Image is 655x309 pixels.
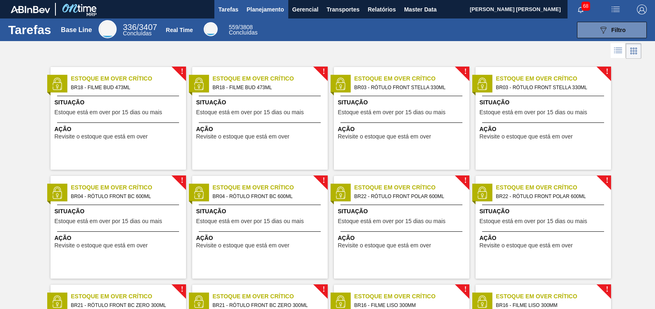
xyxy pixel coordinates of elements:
img: status [193,295,205,308]
img: status [476,187,488,199]
span: Concluídas [123,30,152,37]
span: Ação [196,125,326,134]
span: Estoque está em over por 15 dias ou mais [196,109,304,115]
img: Logout [637,5,647,14]
span: Estoque está em over por 15 dias ou mais [480,218,587,224]
span: Ação [338,125,467,134]
img: TNhmsLtSVTkK8tSr43FrP2fwEKptu5GPRR3wAAAABJRU5ErkJggg== [11,6,50,13]
span: Situação [196,98,326,107]
span: Master Data [404,5,437,14]
span: Transportes [326,5,359,14]
span: Revisite o estoque que está em over [480,242,573,249]
img: status [51,78,63,90]
button: Filtro [577,22,647,38]
span: Estoque em Over Crítico [496,183,611,192]
span: Estoque em Over Crítico [71,183,186,192]
span: ! [181,69,183,75]
span: Situação [338,207,467,216]
span: Estoque está em over por 15 dias ou mais [55,109,162,115]
span: ! [181,178,183,184]
span: ! [464,286,467,293]
span: BR18 - FILME BUD 473ML [213,83,321,92]
span: ! [464,178,467,184]
div: Visão em Lista [611,43,626,59]
span: Revisite o estoque que está em over [55,242,148,249]
span: 336 [123,23,136,32]
span: BR03 - RÓTULO FRONT STELLA 330ML [496,83,604,92]
span: Estoque está em over por 15 dias ou mais [55,218,162,224]
span: Estoque em Over Crítico [213,183,328,192]
span: Revisite o estoque que está em over [196,134,290,140]
img: status [193,78,205,90]
span: Revisite o estoque que está em over [480,134,573,140]
div: Base Line [99,20,117,38]
span: Estoque em Over Crítico [354,292,469,301]
span: Estoque em Over Crítico [71,74,186,83]
span: Situação [55,207,184,216]
span: BR22 - RÓTULO FRONT POLAR 600ML [496,192,604,201]
span: ! [464,69,467,75]
span: / 3808 [229,24,253,30]
span: Revisite o estoque que está em over [338,134,431,140]
span: 68 [581,2,590,11]
span: Ação [196,234,326,242]
div: Visão em Cards [626,43,641,59]
span: Ação [480,234,609,242]
span: BR04 - RÓTULO FRONT BC 600ML [213,192,321,201]
span: Situação [196,207,326,216]
span: Situação [480,98,609,107]
span: ! [322,286,325,293]
span: BR03 - RÓTULO FRONT STELLA 330ML [354,83,463,92]
span: Estoque em Over Crítico [354,74,469,83]
span: Situação [480,207,609,216]
img: status [334,187,347,199]
span: Planejamento [246,5,284,14]
img: status [334,295,347,308]
span: Ação [338,234,467,242]
img: status [51,295,63,308]
span: Estoque em Over Crítico [354,183,469,192]
span: Revisite o estoque que está em over [55,134,148,140]
img: userActions [611,5,621,14]
span: ! [181,286,183,293]
span: Ação [55,125,184,134]
span: BR18 - FILME BUD 473ML [71,83,179,92]
div: Real Time [166,27,193,33]
span: Revisite o estoque que está em over [196,242,290,249]
img: status [334,78,347,90]
span: Estoque em Over Crítico [213,292,328,301]
img: status [476,295,488,308]
span: Gerencial [292,5,319,14]
span: Estoque está em over por 15 dias ou mais [338,218,446,224]
span: Situação [55,98,184,107]
span: Concluídas [229,29,257,36]
span: Relatórios [368,5,395,14]
span: Estoque em Over Crítico [213,74,328,83]
span: Estoque em Over Crítico [496,74,611,83]
span: Estoque está em over por 15 dias ou mais [338,109,446,115]
span: Tarefas [218,5,239,14]
span: ! [322,69,325,75]
button: Notificações [568,4,594,15]
span: Ação [55,234,184,242]
span: Estoque está em over por 15 dias ou mais [196,218,304,224]
span: ! [606,178,608,184]
span: Filtro [611,27,626,33]
span: Estoque em Over Crítico [496,292,611,301]
div: Real Time [204,22,218,36]
span: Estoque está em over por 15 dias ou mais [480,109,587,115]
span: Revisite o estoque que está em over [338,242,431,249]
div: Base Line [123,24,157,36]
div: Real Time [229,25,257,35]
span: BR04 - RÓTULO FRONT BC 600ML [71,192,179,201]
span: Estoque em Over Crítico [71,292,186,301]
span: / 3407 [123,23,157,32]
div: Base Line [61,26,92,34]
span: ! [322,178,325,184]
h1: Tarefas [8,25,51,35]
span: BR22 - RÓTULO FRONT POLAR 600ML [354,192,463,201]
img: status [51,187,63,199]
span: ! [606,69,608,75]
img: status [193,187,205,199]
span: Situação [338,98,467,107]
